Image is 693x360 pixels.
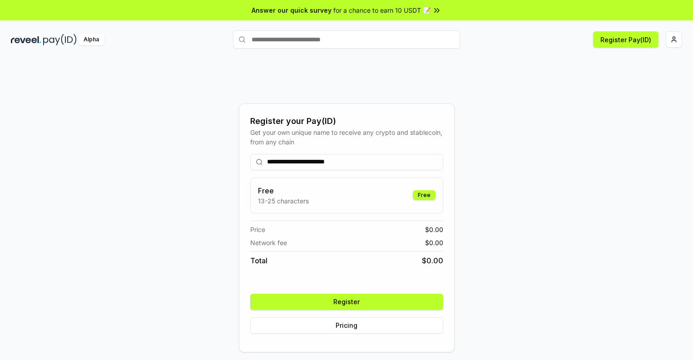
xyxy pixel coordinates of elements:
[250,238,287,247] span: Network fee
[422,255,443,266] span: $ 0.00
[250,128,443,147] div: Get your own unique name to receive any crypto and stablecoin, from any chain
[425,225,443,234] span: $ 0.00
[258,196,309,206] p: 13-25 characters
[250,225,265,234] span: Price
[11,34,41,45] img: reveel_dark
[250,255,267,266] span: Total
[250,317,443,334] button: Pricing
[79,34,104,45] div: Alpha
[250,115,443,128] div: Register your Pay(ID)
[258,185,309,196] h3: Free
[43,34,77,45] img: pay_id
[413,190,436,200] div: Free
[252,5,332,15] span: Answer our quick survey
[333,5,431,15] span: for a chance to earn 10 USDT 📝
[593,31,658,48] button: Register Pay(ID)
[250,294,443,310] button: Register
[425,238,443,247] span: $ 0.00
